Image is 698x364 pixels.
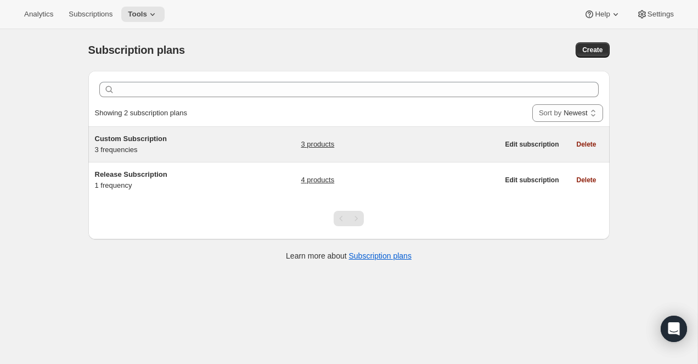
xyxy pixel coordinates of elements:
[95,135,167,143] span: Custom Subscription
[62,7,119,22] button: Subscriptions
[648,10,674,19] span: Settings
[95,169,232,191] div: 1 frequency
[582,46,603,54] span: Create
[121,7,165,22] button: Tools
[498,172,565,188] button: Edit subscription
[570,137,603,152] button: Delete
[576,176,596,184] span: Delete
[505,140,559,149] span: Edit subscription
[24,10,53,19] span: Analytics
[661,316,687,342] div: Open Intercom Messenger
[95,109,187,117] span: Showing 2 subscription plans
[301,175,334,186] a: 4 products
[128,10,147,19] span: Tools
[301,139,334,150] a: 3 products
[576,140,596,149] span: Delete
[18,7,60,22] button: Analytics
[595,10,610,19] span: Help
[349,251,412,260] a: Subscription plans
[498,137,565,152] button: Edit subscription
[69,10,112,19] span: Subscriptions
[570,172,603,188] button: Delete
[286,250,412,261] p: Learn more about
[630,7,680,22] button: Settings
[95,133,232,155] div: 3 frequencies
[576,42,609,58] button: Create
[95,170,167,178] span: Release Subscription
[505,176,559,184] span: Edit subscription
[88,44,185,56] span: Subscription plans
[334,211,364,226] nav: Pagination
[577,7,627,22] button: Help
